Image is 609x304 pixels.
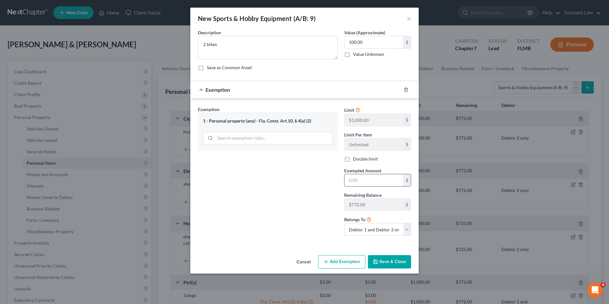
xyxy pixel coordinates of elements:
div: $ [403,36,411,48]
label: Double limit [353,156,378,162]
button: Cancel [291,256,316,268]
div: $ [403,138,411,150]
label: Value Unknown [353,51,384,57]
span: Exemption [206,87,230,93]
input: -- [344,199,403,211]
input: -- [344,114,403,126]
div: $ [403,174,411,186]
input: Search exemption rules... [215,132,332,144]
button: Save & Close [368,255,411,268]
button: Add Exemption [318,255,365,268]
span: Exempted Amount [344,168,381,173]
label: Remaining Balance [344,192,382,198]
span: Description [198,30,221,35]
span: 4 [600,282,606,287]
input: -- [344,138,403,150]
label: Value (Approximate) [344,29,385,36]
div: $ [403,114,411,126]
div: New Sports & Hobby Equipment (A/B: 9) [198,14,316,23]
label: Limit Per Item [344,131,372,138]
iframe: Intercom live chat [587,282,603,298]
span: Limit [344,107,354,113]
input: 0.00 [344,36,403,48]
div: $ [403,199,411,211]
span: Exemption [198,107,219,112]
div: 1 - Personal property (any) - Fla. Const. Art.10, § 4(a) (2) [203,118,333,124]
label: Save as Common Asset [207,64,252,71]
span: Belongs To [344,217,365,222]
input: 0.00 [344,174,403,186]
button: × [407,15,411,22]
